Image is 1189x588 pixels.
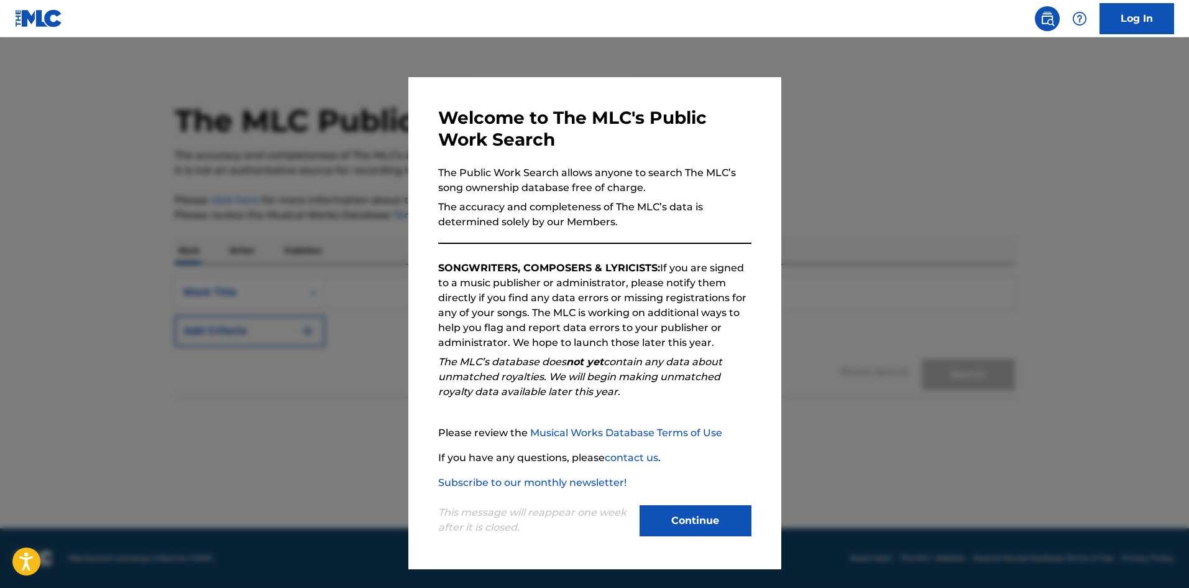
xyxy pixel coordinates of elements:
a: contact us [605,452,658,464]
p: If you have any questions, please . [438,450,751,465]
p: The accuracy and completeness of The MLC’s data is determined solely by our Members. [438,200,751,230]
p: The Public Work Search allows anyone to search The MLC’s song ownership database free of charge. [438,166,751,195]
button: Continue [640,505,751,536]
a: Log In [1099,3,1174,34]
img: search [1040,11,1055,26]
em: The MLC’s database does contain any data about unmatched royalties. We will begin making unmatche... [438,356,722,398]
p: Please review the [438,426,751,441]
img: MLC Logo [15,9,63,27]
strong: SONGWRITERS, COMPOSERS & LYRICISTS: [438,262,660,274]
a: Musical Works Database Terms of Use [530,427,722,439]
a: Public Search [1035,6,1060,31]
h3: Welcome to The MLC's Public Work Search [438,107,751,151]
p: This message will reappear one week after it is closed. [438,505,632,535]
img: help [1072,11,1087,26]
a: Subscribe to our monthly newsletter! [438,477,627,488]
p: If you are signed to a music publisher or administrator, please notify them directly if you find ... [438,261,751,350]
strong: not yet [566,356,604,368]
div: Help [1067,6,1092,31]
